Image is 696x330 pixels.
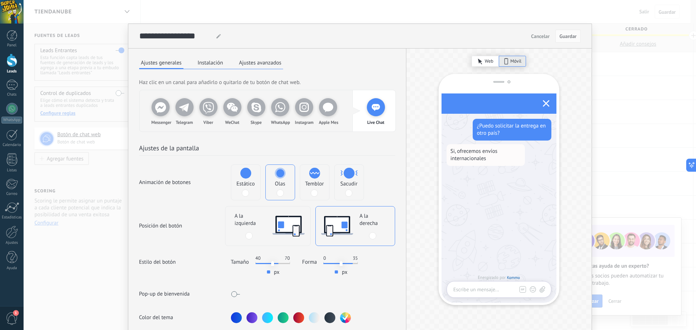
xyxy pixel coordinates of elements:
span: Live Chat [367,120,385,125]
span: Posición del botón [139,222,198,230]
span: Instagram [295,120,313,125]
div: Correo [1,192,22,196]
span: WeChat [223,120,241,125]
div: Leads [1,69,22,74]
span: 40 [256,255,261,262]
span: A la izquierda [235,213,263,227]
span: 1 [13,310,19,316]
div: Panel [1,43,22,48]
span: Kommo [507,275,520,281]
h2: Haz clic en un canal para añadirlo o quitarlo de tu botón de chat web. [139,78,395,90]
span: ¿Puedo solicitar la entrega en otro país? [477,122,547,137]
span: 35 [353,255,358,262]
span: Escribe un mensaje... [453,286,499,293]
div: Telegram [175,98,194,124]
span: Si, ofrecemos envíos internacionales [451,148,521,162]
span: Skype [247,120,265,125]
span: 70 [285,255,290,262]
span: Energizado por [478,275,520,281]
div: WeChat [223,98,241,124]
span: Móvil [510,58,522,65]
button: Ajustes avanzados [237,57,283,68]
div: Live Chat [367,98,385,124]
span: Web [485,58,493,65]
span: Color del tema [139,314,198,321]
div: Calendario [1,143,22,147]
span: Pop-up de bienvenida [139,291,198,298]
span: WhatsApp [271,120,289,125]
div: Ayuda [1,266,22,271]
div: Chats [1,92,22,97]
span: Forma [302,259,317,276]
button: Guardar [555,30,580,43]
button: Cancelar [528,31,553,42]
div: Ajustes [1,241,22,245]
div: WhatsApp [271,98,289,124]
span: Guardar [559,34,576,39]
span: Estático [236,180,254,188]
span: Sacudir [340,180,357,188]
span: px [274,269,279,276]
span: 0 [323,255,326,262]
span: Cancelar [531,34,550,39]
span: px [342,269,347,276]
span: Messenger [152,120,170,125]
span: Viber [199,120,217,125]
button: Instalación [196,57,225,68]
button: Ajustes generales [139,57,183,69]
div: Instagram [295,98,313,124]
div: Apple Mes [319,98,337,124]
span: Apple Mes [319,120,337,125]
div: Listas [1,168,22,173]
span: Telegram [175,120,194,125]
span: A la derecha [360,213,386,227]
span: Animación de botones [139,179,198,186]
span: Olas [275,180,285,188]
span: Tamaño [231,259,249,276]
span: Temblor [305,180,324,188]
div: Estadísticas [1,215,22,220]
span: Estilo del botón [139,259,198,266]
div: WhatsApp [1,117,22,124]
div: Viber [199,98,217,124]
div: Messenger [152,98,170,124]
h2: Ajustes de la pantalla [139,143,395,156]
div: Skype [247,98,265,124]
